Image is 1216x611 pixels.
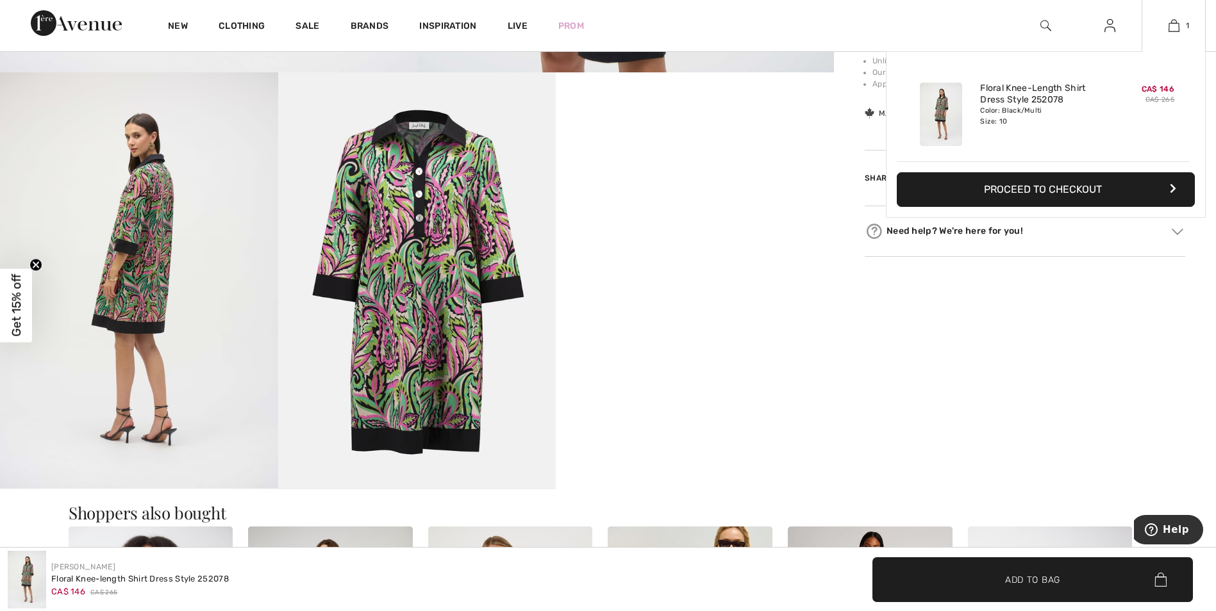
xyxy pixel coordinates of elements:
div: Color: Black/Multi Size: 10 [980,106,1106,126]
a: Live [508,19,528,33]
div: Made in [GEOGRAPHIC_DATA] [865,108,994,119]
span: Get 15% off [9,274,24,337]
img: My Info [1104,18,1115,33]
img: Floral Knee-Length Shirt Dress Style 252078 [920,83,962,146]
a: Brands [351,20,389,34]
h3: Shoppers also bought [69,505,1147,521]
span: Inspiration [419,20,476,34]
span: 1 [1186,20,1189,31]
button: Close teaser [29,259,42,272]
img: search the website [1040,18,1051,33]
a: New [168,20,188,34]
a: Sale [296,20,319,34]
iframe: Opens a widget where you can find more information [1134,515,1203,547]
span: Share [865,174,892,183]
a: 1 [1142,18,1205,33]
div: Need help? We're here for you! [865,222,1185,241]
img: Floral Knee-Length Shirt Dress Style 252078 [8,551,46,608]
a: [PERSON_NAME] [51,562,115,571]
img: My Bag [1169,18,1179,33]
button: Add to Bag [872,557,1193,602]
s: CA$ 265 [1145,95,1174,104]
img: Bag.svg [1154,573,1167,587]
a: Clothing [219,20,265,34]
span: CA$ 265 [90,588,117,598]
span: Add to Bag [1005,573,1060,586]
a: Sign In [1094,18,1126,34]
li: Unlined [872,55,1185,67]
a: Floral Knee-Length Shirt Dress Style 252078 [980,83,1106,106]
video: Your browser does not support the video tag. [556,72,834,211]
button: Proceed to Checkout [897,172,1195,207]
li: Approximate length (size 12): 38" - 97 cm [872,78,1185,90]
span: CA$ 146 [51,587,85,596]
img: 1ère Avenue [31,10,122,36]
img: Floral Knee-Length Shirt Dress Style 252078. 4 [278,72,556,489]
span: CA$ 146 [1142,85,1174,94]
li: Our model is 5'9"/175 cm and wears a size 6. [872,67,1185,78]
div: Floral Knee-length Shirt Dress Style 252078 [51,573,229,585]
a: Prom [558,19,584,33]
